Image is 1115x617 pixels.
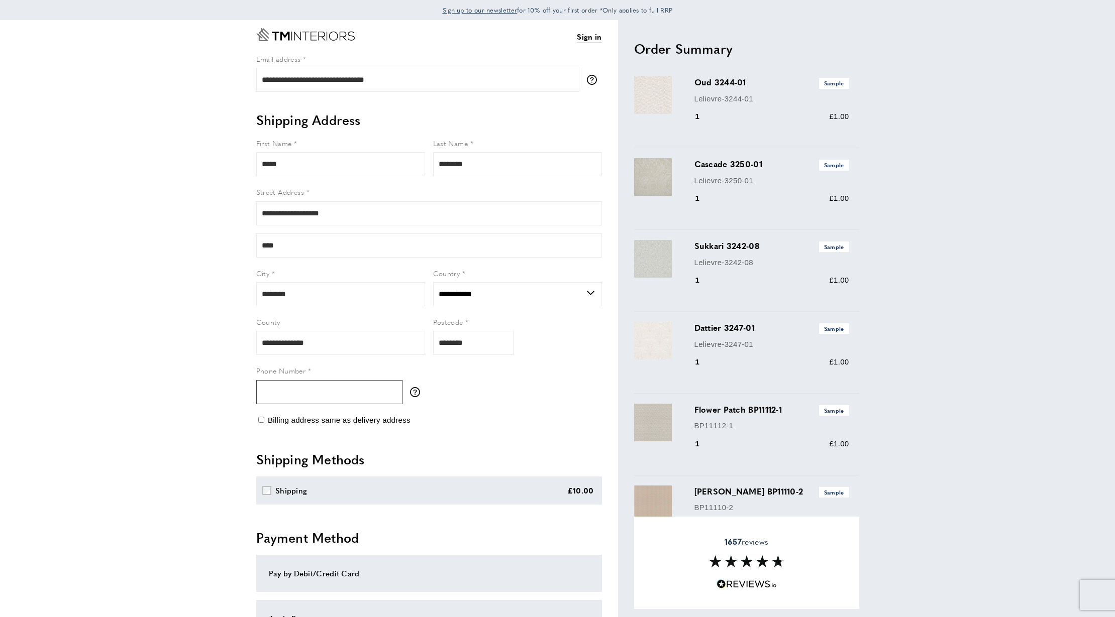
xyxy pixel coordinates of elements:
[819,78,849,88] span: Sample
[717,579,777,589] img: Reviews.io 5 stars
[709,555,784,567] img: Reviews section
[587,75,602,85] button: More information
[634,404,672,441] img: Flower Patch BP11112-1
[819,323,849,334] span: Sample
[256,317,280,327] span: County
[256,365,306,376] span: Phone Number
[694,274,714,286] div: 1
[634,322,672,359] img: Dattier 3247-01
[829,357,849,366] span: £1.00
[694,485,849,498] h3: [PERSON_NAME] BP11110-2
[725,536,742,547] strong: 1657
[443,6,673,15] span: for 10% off your first order *Only applies to full RRP
[819,241,849,252] span: Sample
[634,40,859,58] h2: Order Summary
[694,110,714,122] div: 1
[694,240,849,252] h3: Sukkari 3242-08
[269,567,589,579] div: Pay by Debit/Credit Card
[256,28,355,41] a: Go to Home page
[694,420,849,432] p: BP11112-1
[256,529,602,547] h2: Payment Method
[694,175,849,187] p: Lelievre-3250-01
[819,160,849,170] span: Sample
[258,417,264,423] input: Billing address same as delivery address
[634,485,672,523] img: Dotty BP11110-2
[694,338,849,350] p: Lelievre-3247-01
[829,194,849,202] span: £1.00
[433,268,460,278] span: Country
[694,322,849,334] h3: Dattier 3247-01
[725,537,768,547] span: reviews
[256,187,305,197] span: Street Address
[410,387,425,397] button: More information
[433,138,468,148] span: Last Name
[694,404,849,416] h3: Flower Patch BP11112-1
[256,54,301,64] span: Email address
[694,502,849,514] p: BP11110-2
[634,240,672,278] img: Sukkari 3242-08
[256,450,602,468] h2: Shipping Methods
[694,438,714,450] div: 1
[433,317,463,327] span: Postcode
[829,439,849,448] span: £1.00
[256,138,292,148] span: First Name
[694,76,849,88] h3: Oud 3244-01
[694,356,714,368] div: 1
[275,484,307,497] div: Shipping
[694,158,849,170] h3: Cascade 3250-01
[694,93,849,105] p: Lelievre-3244-01
[567,484,594,497] div: £10.00
[443,5,518,15] a: Sign up to our newsletter
[694,257,849,269] p: Lelievre-3242-08
[268,416,411,424] span: Billing address same as delivery address
[829,112,849,120] span: £1.00
[577,31,601,43] a: Sign in
[256,111,602,129] h2: Shipping Address
[694,192,714,204] div: 1
[443,6,518,15] span: Sign up to our newsletter
[819,487,849,498] span: Sample
[634,158,672,196] img: Cascade 3250-01
[819,405,849,416] span: Sample
[634,76,672,114] img: Oud 3244-01
[256,268,270,278] span: City
[829,276,849,284] span: £1.00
